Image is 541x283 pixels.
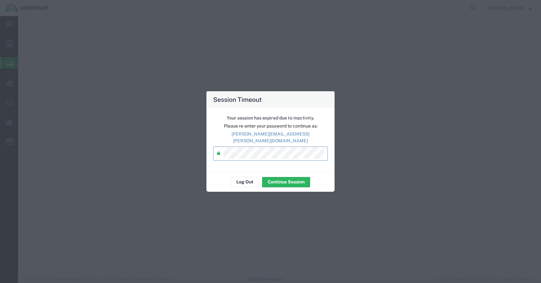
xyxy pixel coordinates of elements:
button: Log Out [231,177,259,187]
button: Continue Session [262,177,310,187]
p: Your session has expired due to inactivity. [213,115,328,121]
p: Please re-enter your password to continue as: [213,123,328,129]
p: [PERSON_NAME][EMAIL_ADDRESS][PERSON_NAME][DOMAIN_NAME] [213,131,328,144]
h4: Session Timeout [213,95,262,104]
